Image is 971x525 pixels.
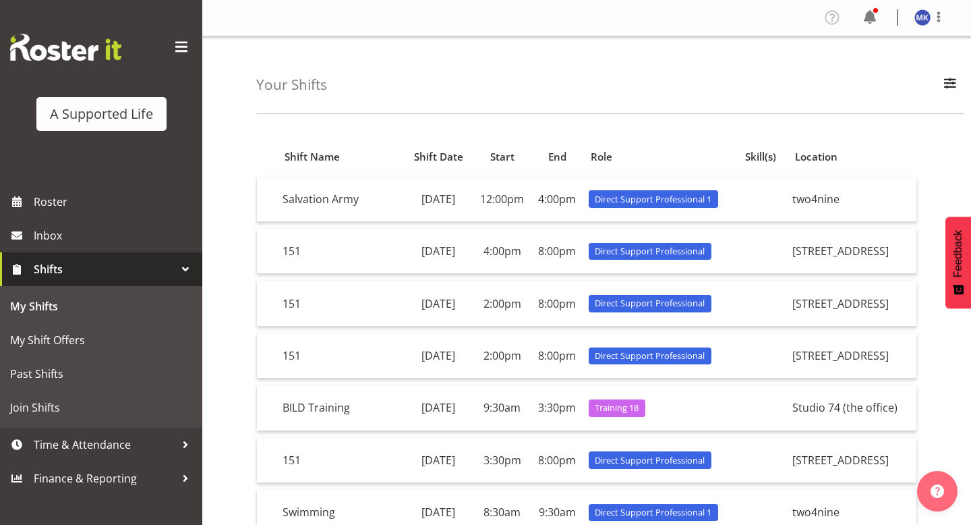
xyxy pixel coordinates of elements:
span: Roster [34,192,196,212]
span: Role [591,149,612,165]
span: Direct Support Professional 1 [595,193,711,206]
td: 8:00pm [531,281,583,326]
span: Training 18 [595,402,639,414]
span: Inbox [34,225,196,246]
span: Direct Support Professional [595,350,705,362]
img: monique-koolaard9610.jpg [914,9,931,26]
span: Shift Date [414,149,463,165]
td: [DATE] [404,385,473,431]
td: [DATE] [404,333,473,379]
a: Join Shifts [3,391,199,424]
span: Shifts [34,259,175,279]
td: 8:00pm [531,229,583,274]
td: [STREET_ADDRESS] [787,229,916,274]
a: Past Shifts [3,357,199,391]
td: 3:30pm [531,385,583,431]
td: 151 [277,438,405,483]
td: [STREET_ADDRESS] [787,333,916,379]
span: My Shift Offers [10,330,192,350]
h4: Your Shifts [256,77,327,92]
img: help-xxl-2.png [931,485,944,498]
td: [DATE] [404,177,473,222]
div: A Supported Life [50,104,153,124]
span: Feedback [952,230,964,277]
td: 151 [277,333,405,379]
span: Shift Name [285,149,340,165]
a: My Shifts [3,289,199,323]
td: 151 [277,281,405,326]
td: 151 [277,229,405,274]
td: [DATE] [404,229,473,274]
span: My Shifts [10,296,192,316]
span: Location [795,149,837,165]
td: 2:00pm [473,281,531,326]
span: Past Shifts [10,364,192,384]
td: 4:00pm [531,177,583,222]
td: [DATE] [404,281,473,326]
span: Finance & Reporting [34,468,175,489]
img: Rosterit website logo [10,34,121,61]
button: Feedback - Show survey [945,217,971,308]
td: Salvation Army [277,177,405,222]
span: Join Shifts [10,397,192,418]
td: Studio 74 (the office) [787,385,916,431]
td: [STREET_ADDRESS] [787,438,916,483]
span: Direct Support Professional 1 [595,506,711,519]
span: End [548,149,566,165]
td: 2:00pm [473,333,531,379]
td: 3:30pm [473,438,531,483]
td: 9:30am [473,385,531,431]
span: Direct Support Professional [595,245,705,258]
td: 12:00pm [473,177,531,222]
span: Start [490,149,514,165]
td: BILD Training [277,385,405,431]
span: Skill(s) [745,149,776,165]
td: two4nine [787,177,916,222]
a: My Shift Offers [3,323,199,357]
button: Filter Employees [936,70,964,100]
td: 8:00pm [531,333,583,379]
td: [STREET_ADDRESS] [787,281,916,326]
span: Direct Support Professional [595,297,705,310]
span: Time & Attendance [34,435,175,455]
td: [DATE] [404,438,473,483]
td: 8:00pm [531,438,583,483]
td: 4:00pm [473,229,531,274]
span: Direct Support Professional [595,454,705,467]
